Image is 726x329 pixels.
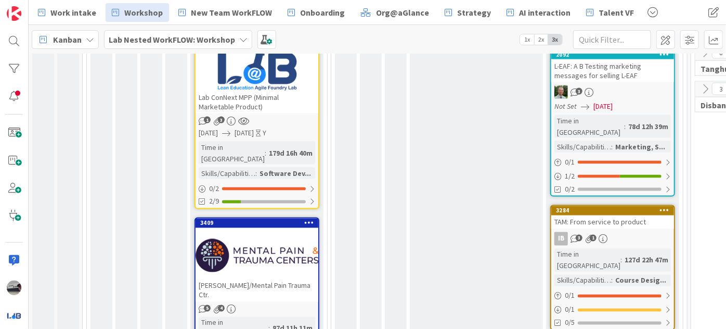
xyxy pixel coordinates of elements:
[196,279,318,302] div: [PERSON_NAME]/Mental Pain Trauma Ctr.
[300,6,345,19] span: Onboarding
[554,232,568,246] div: IB
[551,85,674,99] div: SH
[520,34,534,45] span: 1x
[204,305,211,312] span: 5
[209,196,219,207] span: 2/9
[554,85,568,99] img: SH
[590,235,597,242] span: 1
[196,182,318,195] div: 0/2
[195,29,319,209] a: Lab ConNext MPP (Minimal Marketable Product)[DATE][DATE]YTime in [GEOGRAPHIC_DATA]:179d 16h 40mSk...
[124,6,163,19] span: Workshop
[565,290,575,301] span: 0 / 1
[457,6,491,19] span: Strategy
[199,128,218,138] span: [DATE]
[554,102,577,111] i: Not Set
[106,3,169,22] a: Workshop
[551,216,674,229] div: TAM: From service to product
[573,30,651,49] input: Quick Filter...
[551,50,674,59] div: 2092
[218,305,225,312] span: 4
[7,6,21,21] img: Visit kanbanzone.com
[565,171,575,182] span: 1 / 2
[554,141,611,153] div: Skills/Capabilities
[376,6,429,19] span: Org@aGlance
[551,289,674,302] div: 0/1
[551,206,674,229] div: 3284TAM: From service to product
[218,117,225,123] span: 3
[534,34,548,45] span: 2x
[281,3,351,22] a: Onboarding
[196,219,318,228] div: 3409
[235,128,254,138] span: [DATE]
[266,147,315,159] div: 179d 16h 40m
[354,3,435,22] a: Org@aGlance
[199,168,255,179] div: Skills/Capabilities
[7,281,21,295] img: jB
[556,207,674,214] div: 3284
[548,34,562,45] span: 3x
[551,59,674,82] div: L-EAF: A B Testing marketing messages for selling L-EAF
[613,141,668,153] div: Marketing, S...
[565,318,575,328] span: 0/5
[109,34,235,45] b: Lab Nested WorkFLOW: Workshop
[172,3,278,22] a: New Team WorkFLOW
[551,303,674,317] div: 0/1
[263,128,266,138] div: Y
[265,147,266,159] span: :
[551,156,674,169] div: 0/1
[257,168,314,179] div: Software Dev...
[196,91,318,113] div: Lab ConNext MPP (Minimal Marketable Product)
[438,3,497,22] a: Strategy
[191,6,272,19] span: New Team WorkFLOW
[500,3,577,22] a: AI interaction
[554,249,620,272] div: Time in [GEOGRAPHIC_DATA]
[624,121,626,132] span: :
[580,3,640,22] a: Talent VF
[550,49,675,197] a: 2092L-EAF: A B Testing marketing messages for selling L-EAFSHNot Set[DATE]Time in [GEOGRAPHIC_DAT...
[613,275,669,286] div: Course Desig...
[255,168,257,179] span: :
[551,206,674,216] div: 3284
[200,220,318,227] div: 3409
[551,232,674,246] div: IB
[196,30,318,113] div: Lab ConNext MPP (Minimal Marketable Product)
[611,275,613,286] span: :
[565,184,575,195] span: 0/2
[551,50,674,82] div: 2092L-EAF: A B Testing marketing messages for selling L-EAF
[196,219,318,302] div: 3409[PERSON_NAME]/Mental Pain Trauma Ctr.
[576,88,582,95] span: 3
[53,33,82,46] span: Kanban
[554,115,624,138] div: Time in [GEOGRAPHIC_DATA]
[32,3,102,22] a: Work intake
[204,117,211,123] span: 1
[622,255,671,266] div: 127d 22h 47m
[620,255,622,266] span: :
[556,51,674,58] div: 2092
[626,121,671,132] div: 78d 12h 39m
[593,101,613,112] span: [DATE]
[551,170,674,183] div: 1/2
[611,141,613,153] span: :
[576,235,582,242] span: 3
[7,308,21,323] img: avatar
[209,183,219,194] span: 0 / 2
[599,6,634,19] span: Talent VF
[554,275,611,286] div: Skills/Capabilities
[519,6,571,19] span: AI interaction
[565,305,575,315] span: 0 / 1
[199,142,265,164] div: Time in [GEOGRAPHIC_DATA]
[565,157,575,168] span: 0 / 1
[50,6,96,19] span: Work intake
